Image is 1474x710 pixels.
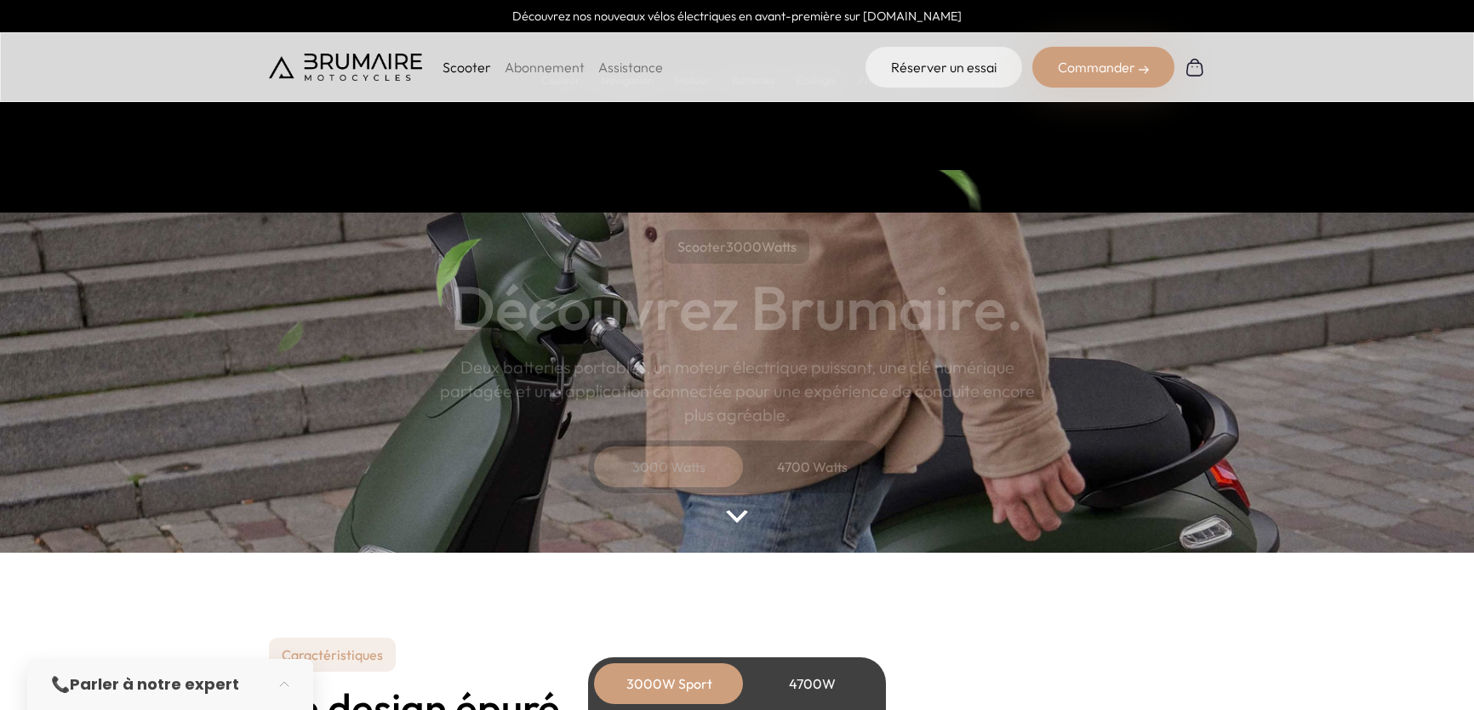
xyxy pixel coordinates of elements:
div: 4700W [744,663,880,704]
img: Brumaire Motocycles [269,54,422,81]
p: Scooter Watts [665,230,809,264]
img: right-arrow-2.png [1139,65,1149,75]
iframe: Gorgias live chat messenger [1389,630,1457,693]
div: 4700 Watts [744,446,880,487]
p: Caractéristiques [269,638,396,672]
p: Scooter [443,57,491,77]
a: Assistance [598,59,663,76]
span: 3000 [726,238,762,255]
div: Commander [1032,47,1174,88]
a: Abonnement [505,59,585,76]
div: 3000W Sport [601,663,737,704]
a: Réserver un essai [866,47,1022,88]
div: 3000 Watts [601,446,737,487]
h1: Découvrez Brumaire. [450,277,1024,338]
img: arrow-bottom.png [726,510,748,523]
img: Panier [1185,57,1205,77]
p: Deux batteries portables, un moteur électrique puissant, une clé numérique partagée et une applic... [439,355,1035,427]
